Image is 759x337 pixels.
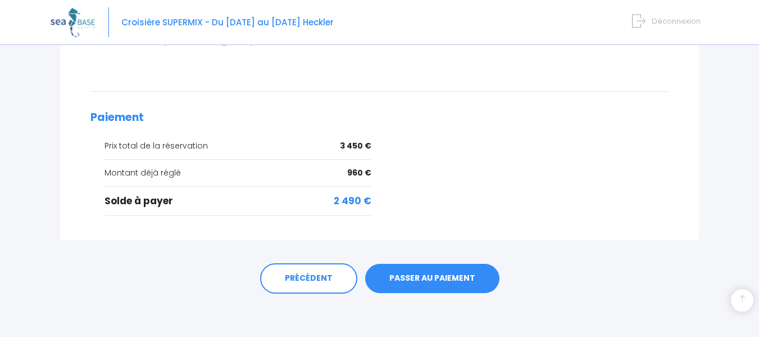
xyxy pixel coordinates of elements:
span: Déconnexion [652,16,701,26]
span: 960 € [347,167,371,179]
span: Croisière SUPERMIX - Du [DATE] au [DATE] Heckler [121,16,334,28]
span: 3 450 € [340,140,371,152]
h2: Paiement [90,111,669,124]
div: Montant déjà réglé [104,167,371,179]
div: Solde à payer [104,194,371,209]
a: PASSER AU PAIEMENT [365,264,499,293]
div: Prix total de la réservation [104,140,371,152]
a: PRÉCÉDENT [260,263,357,294]
span: 2 490 € [334,194,371,209]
